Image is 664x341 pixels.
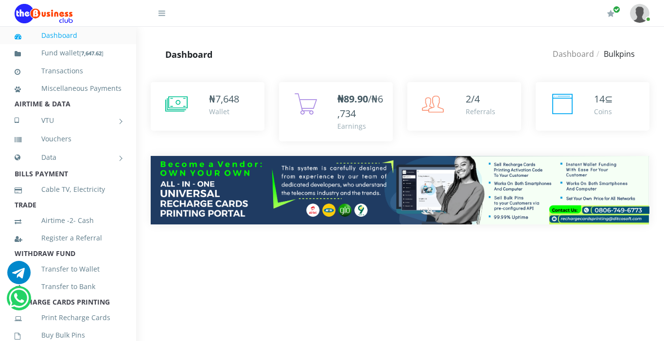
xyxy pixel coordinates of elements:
span: 7,648 [215,92,239,105]
a: Cable TV, Electricity [15,178,122,201]
strong: Dashboard [165,49,212,60]
div: Earnings [337,121,383,131]
a: ₦89.90/₦6,734 Earnings [279,82,393,141]
i: Renew/Upgrade Subscription [607,10,614,17]
b: 7,647.62 [81,50,102,57]
a: Transfer to Wallet [15,258,122,280]
div: Referrals [466,106,495,117]
a: Airtime -2- Cash [15,209,122,232]
div: ₦ [209,92,239,106]
a: Fund wallet[7,647.62] [15,42,122,65]
a: Print Recharge Cards [15,307,122,329]
img: Logo [15,4,73,23]
a: Chat for support [7,268,31,284]
div: ⊆ [594,92,613,106]
small: [ ] [79,50,104,57]
span: /₦6,734 [337,92,383,120]
a: 2/4 Referrals [407,82,521,131]
span: Renew/Upgrade Subscription [613,6,620,13]
span: 14 [594,92,605,105]
span: 2/4 [466,92,480,105]
a: Dashboard [553,49,594,59]
a: Chat for support [9,294,29,310]
a: VTU [15,108,122,133]
a: Transfer to Bank [15,275,122,298]
div: Wallet [209,106,239,117]
a: Transactions [15,60,122,82]
div: Coins [594,106,613,117]
a: Register a Referral [15,227,122,249]
img: User [630,4,649,23]
b: ₦89.90 [337,92,368,105]
a: ₦7,648 Wallet [151,82,264,131]
a: Dashboard [15,24,122,47]
li: Bulkpins [594,48,635,60]
img: multitenant_rcp.png [151,156,649,224]
a: Vouchers [15,128,122,150]
a: Miscellaneous Payments [15,77,122,100]
a: Data [15,145,122,170]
